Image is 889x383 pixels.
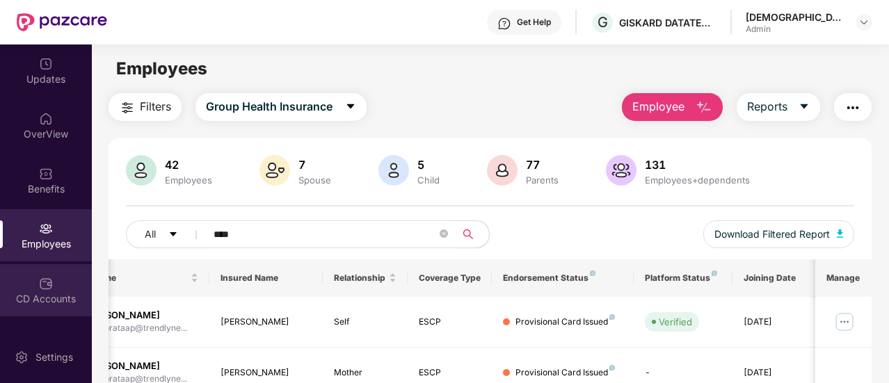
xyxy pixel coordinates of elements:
[659,315,692,329] div: Verified
[815,259,872,297] th: Manage
[598,14,608,31] span: G
[408,259,492,297] th: Coverage Type
[712,270,717,276] img: svg+xml;base64,PHN2ZyB4bWxucz0iaHR0cDovL3d3dy53My5vcmcvMjAwMC9zdmciIHdpZHRoPSI4IiBoZWlnaHQ9IjgiIH...
[86,309,187,322] div: [PERSON_NAME]
[696,99,712,116] img: svg+xml;base64,PHN2ZyB4bWxucz0iaHR0cDovL3d3dy53My5vcmcvMjAwMC9zdmciIHhtbG5zOnhsaW5rPSJodHRwOi8vd3...
[39,222,53,236] img: svg+xml;base64,PHN2ZyBpZD0iRW1wbG95ZWVzIiB4bWxucz0iaHR0cDovL3d3dy53My5vcmcvMjAwMC9zdmciIHdpZHRoPS...
[109,93,182,121] button: Filters
[744,316,806,329] div: [DATE]
[296,174,334,186] div: Spouse
[31,350,77,364] div: Settings
[419,316,481,329] div: ESCP
[39,167,53,181] img: svg+xml;base64,PHN2ZyBpZD0iQmVuZWZpdHMiIHhtbG5zPSJodHRwOi8vd3d3LnczLm9yZy8yMDAwL3N2ZyIgd2lkdGg9Ij...
[455,220,490,248] button: search
[744,366,806,380] div: [DATE]
[747,98,787,115] span: Reports
[296,158,334,172] div: 7
[497,17,511,31] img: svg+xml;base64,PHN2ZyBpZD0iSGVscC0zMngzMiIgeG1sbnM9Imh0dHA6Ly93d3cudzMub3JnLzIwMDAvc3ZnIiB3aWR0aD...
[645,272,721,284] div: Platform Status
[622,93,723,121] button: Employee
[632,98,684,115] span: Employee
[746,24,843,35] div: Admin
[837,229,844,238] img: svg+xml;base64,PHN2ZyB4bWxucz0iaHR0cDovL3d3dy53My5vcmcvMjAwMC9zdmciIHhtbG5zOnhsaW5rPSJodHRwOi8vd3...
[17,13,107,31] img: New Pazcare Logo
[140,98,171,115] span: Filters
[515,316,615,329] div: Provisional Card Issued
[116,58,207,79] span: Employees
[162,174,215,186] div: Employees
[440,228,448,241] span: close-circle
[732,259,817,297] th: Joining Date
[523,174,561,186] div: Parents
[39,57,53,71] img: svg+xml;base64,PHN2ZyBpZD0iVXBkYXRlZCIgeG1sbnM9Imh0dHA6Ly93d3cudzMub3JnLzIwMDAvc3ZnIiB3aWR0aD0iMj...
[517,17,551,28] div: Get Help
[259,155,290,186] img: svg+xml;base64,PHN2ZyB4bWxucz0iaHR0cDovL3d3dy53My5vcmcvMjAwMC9zdmciIHhtbG5zOnhsaW5rPSJodHRwOi8vd3...
[415,158,442,172] div: 5
[15,350,29,364] img: svg+xml;base64,PHN2ZyBpZD0iU2V0dGluZy0yMHgyMCIgeG1sbnM9Imh0dHA6Ly93d3cudzMub3JnLzIwMDAvc3ZnIiB3aW...
[168,229,178,241] span: caret-down
[609,314,615,320] img: svg+xml;base64,PHN2ZyB4bWxucz0iaHR0cDovL3d3dy53My5vcmcvMjAwMC9zdmciIHdpZHRoPSI4IiBoZWlnaHQ9IjgiIH...
[334,316,397,329] div: Self
[440,229,448,238] span: close-circle
[609,365,615,370] img: svg+xml;base64,PHN2ZyB4bWxucz0iaHR0cDovL3d3dy53My5vcmcvMjAwMC9zdmciIHdpZHRoPSI4IiBoZWlnaHQ9IjgiIH...
[40,259,209,297] th: Employee Name
[209,259,323,297] th: Insured Name
[833,311,856,333] img: manageButton
[419,366,481,380] div: ESCP
[378,155,409,186] img: svg+xml;base64,PHN2ZyB4bWxucz0iaHR0cDovL3d3dy53My5vcmcvMjAwMC9zdmciIHhtbG5zOnhsaW5rPSJodHRwOi8vd3...
[523,158,561,172] div: 77
[590,270,595,276] img: svg+xml;base64,PHN2ZyB4bWxucz0iaHR0cDovL3d3dy53My5vcmcvMjAwMC9zdmciIHdpZHRoPSI4IiBoZWlnaHQ9IjgiIH...
[619,16,716,29] div: GISKARD DATATECH PRIVATE LIMITED
[221,366,312,380] div: [PERSON_NAME]
[145,227,156,242] span: All
[746,10,843,24] div: [DEMOGRAPHIC_DATA][PERSON_NAME]
[737,93,820,121] button: Reportscaret-down
[642,174,753,186] div: Employees+dependents
[206,98,333,115] span: Group Health Insurance
[515,366,615,380] div: Provisional Card Issued
[799,101,810,113] span: caret-down
[195,93,367,121] button: Group Health Insurancecaret-down
[39,112,53,126] img: svg+xml;base64,PHN2ZyBpZD0iSG9tZSIgeG1sbnM9Imh0dHA6Ly93d3cudzMub3JnLzIwMDAvc3ZnIiB3aWR0aD0iMjAiIG...
[334,272,386,284] span: Relationship
[162,158,215,172] div: 42
[126,155,157,186] img: svg+xml;base64,PHN2ZyB4bWxucz0iaHR0cDovL3d3dy53My5vcmcvMjAwMC9zdmciIHhtbG5zOnhsaW5rPSJodHRwOi8vd3...
[345,101,356,113] span: caret-down
[323,259,408,297] th: Relationship
[606,155,636,186] img: svg+xml;base64,PHN2ZyB4bWxucz0iaHR0cDovL3d3dy53My5vcmcvMjAwMC9zdmciIHhtbG5zOnhsaW5rPSJodHRwOi8vd3...
[415,174,442,186] div: Child
[86,359,187,373] div: [PERSON_NAME]
[844,99,861,116] img: svg+xml;base64,PHN2ZyB4bWxucz0iaHR0cDovL3d3dy53My5vcmcvMjAwMC9zdmciIHdpZHRoPSIyNCIgaGVpZ2h0PSIyNC...
[221,316,312,329] div: [PERSON_NAME]
[51,272,188,284] span: Employee Name
[858,17,870,28] img: svg+xml;base64,PHN2ZyBpZD0iRHJvcGRvd24tMzJ4MzIiIHhtbG5zPSJodHRwOi8vd3d3LnczLm9yZy8yMDAwL3N2ZyIgd2...
[86,322,187,335] div: alok.prataap@trendlyne...
[714,227,830,242] span: Download Filtered Report
[334,366,397,380] div: Mother
[119,99,136,116] img: svg+xml;base64,PHN2ZyB4bWxucz0iaHR0cDovL3d3dy53My5vcmcvMjAwMC9zdmciIHdpZHRoPSIyNCIgaGVpZ2h0PSIyNC...
[487,155,518,186] img: svg+xml;base64,PHN2ZyB4bWxucz0iaHR0cDovL3d3dy53My5vcmcvMjAwMC9zdmciIHhtbG5zOnhsaW5rPSJodHRwOi8vd3...
[455,229,482,240] span: search
[126,220,211,248] button: Allcaret-down
[642,158,753,172] div: 131
[39,277,53,291] img: svg+xml;base64,PHN2ZyBpZD0iQ0RfQWNjb3VudHMiIGRhdGEtbmFtZT0iQ0QgQWNjb3VudHMiIHhtbG5zPSJodHRwOi8vd3...
[703,220,855,248] button: Download Filtered Report
[503,272,622,284] div: Endorsement Status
